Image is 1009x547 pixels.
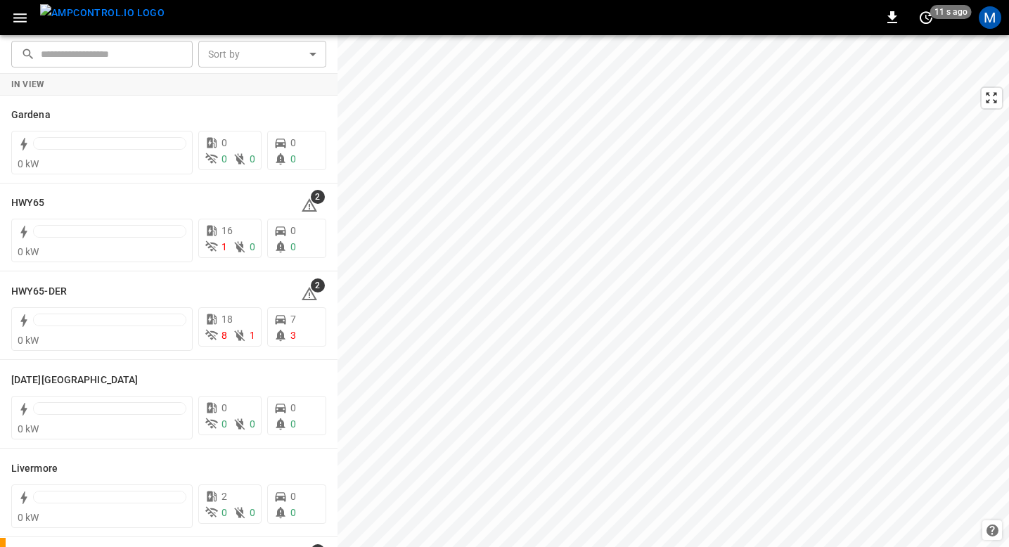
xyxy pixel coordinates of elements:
[311,190,325,204] span: 2
[250,241,255,252] span: 0
[40,4,165,22] img: ampcontrol.io logo
[221,225,233,236] span: 16
[221,314,233,325] span: 18
[290,402,296,413] span: 0
[250,330,255,341] span: 1
[311,278,325,292] span: 2
[11,373,138,388] h6: Karma Center
[250,507,255,518] span: 0
[290,418,296,430] span: 0
[979,6,1001,29] div: profile-icon
[250,418,255,430] span: 0
[290,314,296,325] span: 7
[290,330,296,341] span: 3
[915,6,937,29] button: set refresh interval
[11,195,45,211] h6: HWY65
[221,418,227,430] span: 0
[290,137,296,148] span: 0
[11,108,51,123] h6: Gardena
[290,241,296,252] span: 0
[221,153,227,165] span: 0
[18,158,39,169] span: 0 kW
[221,330,227,341] span: 8
[221,137,227,148] span: 0
[290,507,296,518] span: 0
[18,423,39,435] span: 0 kW
[930,5,972,19] span: 11 s ago
[18,335,39,346] span: 0 kW
[250,153,255,165] span: 0
[290,153,296,165] span: 0
[221,402,227,413] span: 0
[338,35,1009,547] canvas: Map
[290,491,296,502] span: 0
[221,241,227,252] span: 1
[11,79,45,89] strong: In View
[221,491,227,502] span: 2
[221,507,227,518] span: 0
[11,461,58,477] h6: Livermore
[18,246,39,257] span: 0 kW
[11,284,67,300] h6: HWY65-DER
[290,225,296,236] span: 0
[18,512,39,523] span: 0 kW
